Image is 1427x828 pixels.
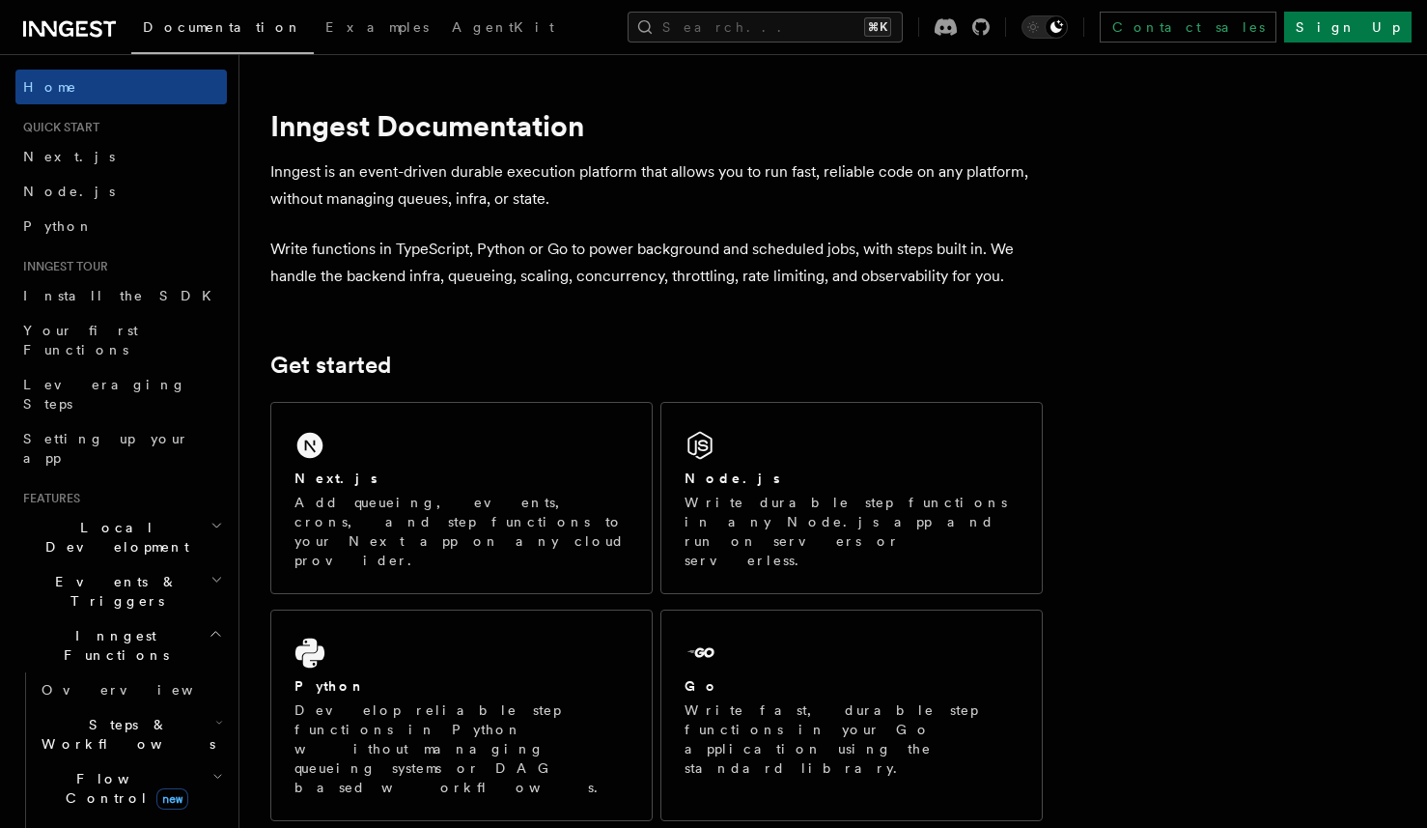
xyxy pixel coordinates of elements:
[314,6,440,52] a: Examples
[23,149,115,164] span: Next.js
[34,707,227,761] button: Steps & Workflows
[131,6,314,54] a: Documentation
[15,491,80,506] span: Features
[270,610,653,821] a: PythonDevelop reliable step functions in Python without managing queueing systems or DAG based wo...
[294,493,629,570] p: Add queueing, events, crons, and step functions to your Next app on any cloud provider.
[452,19,554,35] span: AgentKit
[23,218,94,234] span: Python
[23,431,189,466] span: Setting up your app
[15,518,210,557] span: Local Development
[15,209,227,243] a: Python
[270,402,653,594] a: Next.jsAdd queueing, events, crons, and step functions to your Next app on any cloud provider.
[143,19,302,35] span: Documentation
[628,12,903,43] button: Search...⌘K
[15,313,227,367] a: Your first Functions
[294,700,629,797] p: Develop reliable step functions in Python without managing queueing systems or DAG based workflows.
[15,120,99,135] span: Quick start
[685,700,1019,778] p: Write fast, durable step functions in your Go application using the standard library.
[660,610,1043,821] a: GoWrite fast, durable step functions in your Go application using the standard library.
[294,469,378,488] h2: Next.js
[294,676,366,696] h2: Python
[15,618,227,672] button: Inngest Functions
[685,493,1019,570] p: Write durable step functions in any Node.js app and run on servers or serverless.
[270,352,391,379] a: Get started
[1021,15,1068,39] button: Toggle dark mode
[685,469,780,488] h2: Node.js
[15,278,227,313] a: Install the SDK
[23,77,77,97] span: Home
[34,761,227,815] button: Flow Controlnew
[270,158,1043,213] p: Inngest is an event-driven durable execution platform that allows you to run fast, reliable code ...
[15,510,227,564] button: Local Development
[23,377,186,412] span: Leveraging Steps
[156,788,188,810] span: new
[34,769,212,808] span: Flow Control
[660,402,1043,594] a: Node.jsWrite durable step functions in any Node.js app and run on servers or serverless.
[270,108,1043,143] h1: Inngest Documentation
[1100,12,1276,43] a: Contact sales
[15,259,108,274] span: Inngest tour
[23,323,138,357] span: Your first Functions
[15,174,227,209] a: Node.js
[270,236,1043,290] p: Write functions in TypeScript, Python or Go to power background and scheduled jobs, with steps bu...
[23,288,223,303] span: Install the SDK
[440,6,566,52] a: AgentKit
[15,70,227,104] a: Home
[325,19,429,35] span: Examples
[15,367,227,421] a: Leveraging Steps
[15,139,227,174] a: Next.js
[15,572,210,611] span: Events & Triggers
[15,626,209,665] span: Inngest Functions
[1284,12,1412,43] a: Sign Up
[34,715,215,754] span: Steps & Workflows
[15,421,227,475] a: Setting up your app
[23,184,115,199] span: Node.js
[34,672,227,707] a: Overview
[15,564,227,618] button: Events & Triggers
[685,676,719,696] h2: Go
[864,17,891,37] kbd: ⌘K
[42,682,240,698] span: Overview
